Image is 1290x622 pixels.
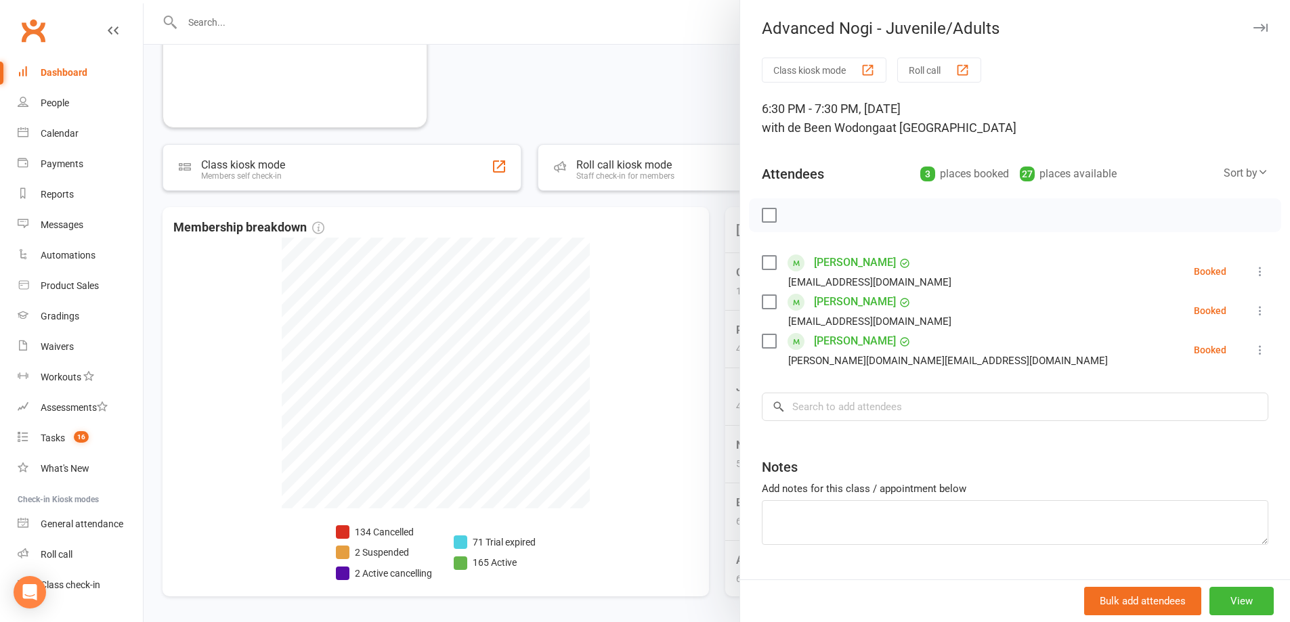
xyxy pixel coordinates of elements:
[762,481,1268,497] div: Add notes for this class / appointment below
[1020,164,1117,183] div: places available
[1194,267,1226,276] div: Booked
[16,14,50,47] a: Clubworx
[762,458,798,476] div: Notes
[18,58,143,88] a: Dashboard
[1194,306,1226,315] div: Booked
[41,549,72,560] div: Roll call
[18,118,143,149] a: Calendar
[18,240,143,271] a: Automations
[41,97,69,108] div: People
[814,291,896,313] a: [PERSON_NAME]
[18,570,143,600] a: Class kiosk mode
[1224,164,1268,182] div: Sort by
[18,509,143,539] a: General attendance kiosk mode
[814,252,896,273] a: [PERSON_NAME]
[18,393,143,423] a: Assessments
[740,19,1290,38] div: Advanced Nogi - Juvenile/Adults
[762,393,1268,421] input: Search to add attendees
[886,120,1016,135] span: at [GEOGRAPHIC_DATA]
[41,518,123,529] div: General attendance
[41,579,100,590] div: Class check-in
[762,58,886,83] button: Class kiosk mode
[18,362,143,393] a: Workouts
[920,166,935,181] div: 3
[41,372,81,382] div: Workouts
[41,311,79,321] div: Gradings
[788,273,951,291] div: [EMAIL_ADDRESS][DOMAIN_NAME]
[18,88,143,118] a: People
[788,313,951,330] div: [EMAIL_ADDRESS][DOMAIN_NAME]
[41,432,65,443] div: Tasks
[74,431,89,443] span: 16
[41,463,89,474] div: What's New
[788,352,1108,370] div: [PERSON_NAME][DOMAIN_NAME][EMAIL_ADDRESS][DOMAIN_NAME]
[814,330,896,352] a: [PERSON_NAME]
[41,250,95,261] div: Automations
[41,219,83,230] div: Messages
[18,210,143,240] a: Messages
[762,99,1268,137] div: 6:30 PM - 7:30 PM, [DATE]
[1194,345,1226,355] div: Booked
[18,423,143,453] a: Tasks 16
[41,67,87,78] div: Dashboard
[1084,587,1201,615] button: Bulk add attendees
[1209,587,1274,615] button: View
[41,341,74,352] div: Waivers
[18,539,143,570] a: Roll call
[41,280,99,291] div: Product Sales
[41,402,108,413] div: Assessments
[18,149,143,179] a: Payments
[18,271,143,301] a: Product Sales
[18,332,143,362] a: Waivers
[41,189,74,200] div: Reports
[1020,166,1035,181] div: 27
[18,301,143,332] a: Gradings
[897,58,981,83] button: Roll call
[762,120,886,135] span: with de Been Wodonga
[920,164,1009,183] div: places booked
[41,128,79,139] div: Calendar
[18,179,143,210] a: Reports
[41,158,83,169] div: Payments
[18,453,143,484] a: What's New
[14,576,46,608] div: Open Intercom Messenger
[762,164,824,183] div: Attendees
